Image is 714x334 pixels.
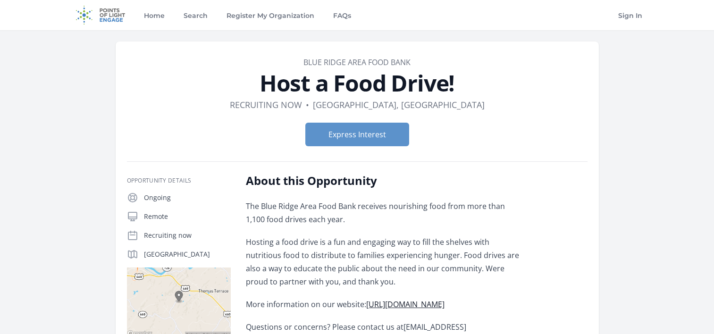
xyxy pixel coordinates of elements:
p: [GEOGRAPHIC_DATA] [144,250,231,259]
p: Remote [144,212,231,221]
span: More information on our website: [246,299,445,309]
dd: [GEOGRAPHIC_DATA], [GEOGRAPHIC_DATA] [313,98,485,111]
dd: Recruiting now [230,98,302,111]
div: • [306,98,309,111]
span: The Blue Ridge Area Food Bank receives nourishing food from more than 1,100 food drives each year. [246,201,505,225]
h2: About this Opportunity [246,173,522,188]
p: Recruiting now [144,231,231,240]
a: [URL][DOMAIN_NAME] [366,299,445,309]
p: Ongoing [144,193,231,202]
h3: Opportunity Details [127,177,231,184]
a: Blue Ridge Area Food Bank [303,57,411,67]
h1: Host a Food Drive! [127,72,588,94]
span: Hosting a food drive is a fun and engaging way to fill the shelves with nutritious food to distri... [246,237,519,287]
button: Express Interest [305,123,409,146]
